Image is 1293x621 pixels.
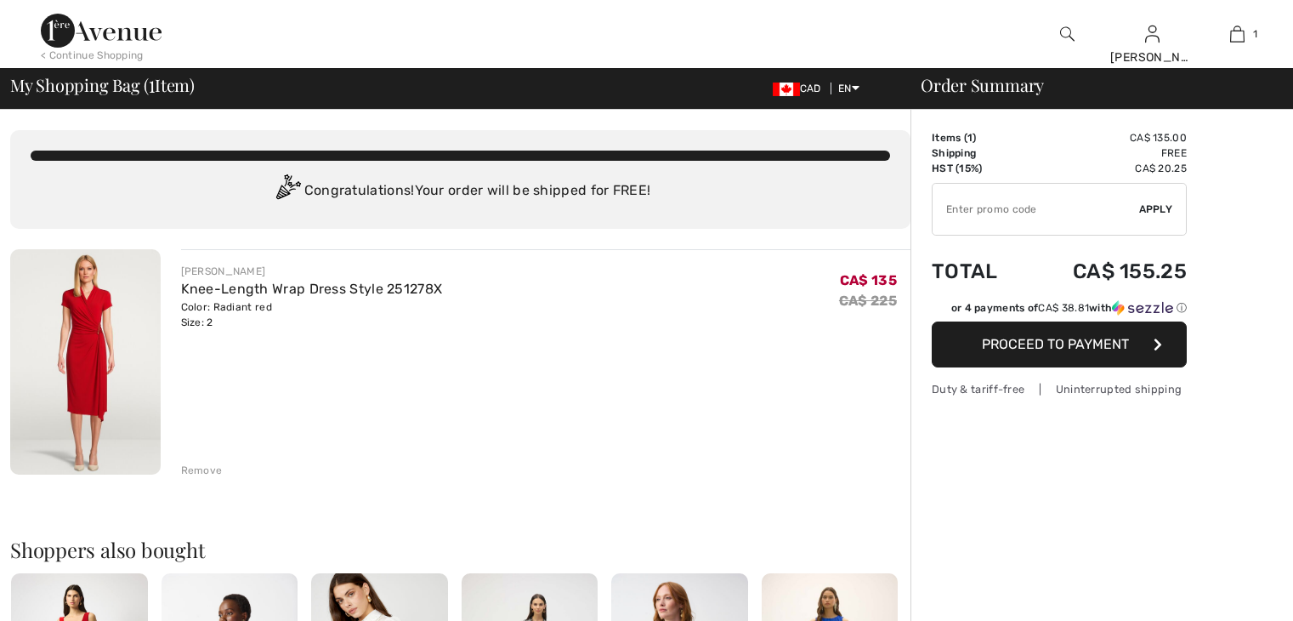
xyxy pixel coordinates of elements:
img: My Bag [1230,24,1245,44]
img: search the website [1060,24,1075,44]
span: 1 [149,72,155,94]
span: CAD [773,83,828,94]
a: 1 [1195,24,1279,44]
td: Free [1025,145,1187,161]
img: Canadian Dollar [773,83,800,96]
span: My Shopping Bag ( Item) [10,77,195,94]
input: Promo code [933,184,1139,235]
s: CA$ 225 [839,293,897,309]
a: Sign In [1145,26,1160,42]
img: Sezzle [1112,300,1173,316]
img: 1ère Avenue [41,14,162,48]
img: Knee-Length Wrap Dress Style 251278X [10,249,161,475]
td: Items ( ) [932,130,1025,145]
span: EN [838,83,859,94]
td: CA$ 135.00 [1025,130,1187,145]
a: Knee-Length Wrap Dress Style 251278X [181,281,443,297]
button: Proceed to Payment [932,322,1187,367]
h2: Shoppers also bought [10,539,910,560]
div: or 4 payments ofCA$ 38.81withSezzle Click to learn more about Sezzle [932,300,1187,322]
div: or 4 payments of with [951,300,1187,316]
div: [PERSON_NAME] [1110,48,1194,66]
span: Proceed to Payment [982,336,1129,352]
div: Remove [181,463,223,478]
span: 1 [967,132,973,144]
img: My Info [1145,24,1160,44]
div: [PERSON_NAME] [181,264,443,279]
td: CA$ 20.25 [1025,161,1187,176]
span: Apply [1139,202,1173,217]
img: Congratulation2.svg [270,174,304,208]
div: Order Summary [900,77,1283,94]
td: HST (15%) [932,161,1025,176]
span: CA$ 38.81 [1038,302,1089,314]
td: Total [932,242,1025,300]
div: < Continue Shopping [41,48,144,63]
td: Shipping [932,145,1025,161]
td: CA$ 155.25 [1025,242,1187,300]
span: CA$ 135 [840,272,897,288]
div: Duty & tariff-free | Uninterrupted shipping [932,381,1187,397]
span: 1 [1253,26,1257,42]
div: Color: Radiant red Size: 2 [181,299,443,330]
div: Congratulations! Your order will be shipped for FREE! [31,174,890,208]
